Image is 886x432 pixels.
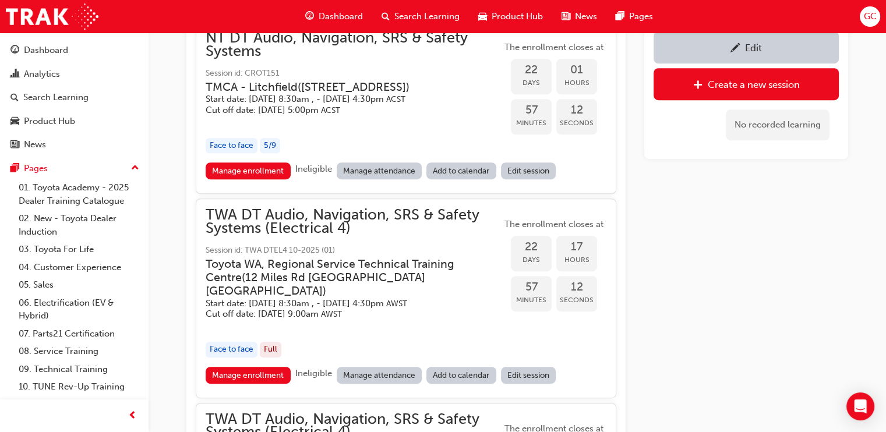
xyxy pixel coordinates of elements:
a: 10. TUNE Rev-Up Training [14,378,144,396]
span: NT DT Audio, Navigation, SRS & Safety Systems [206,31,502,58]
span: car-icon [478,9,487,24]
a: 09. Technical Training [14,360,144,378]
span: The enrollment closes at [502,218,606,231]
a: Add to calendar [426,162,496,179]
a: search-iconSearch Learning [372,5,469,29]
a: guage-iconDashboard [296,5,372,29]
span: Ineligible [295,368,332,378]
span: pages-icon [10,164,19,174]
span: guage-icon [10,45,19,56]
span: pencil-icon [730,43,740,55]
div: Product Hub [24,115,75,128]
a: Edit session [501,367,556,384]
a: car-iconProduct Hub [469,5,552,29]
a: Manage attendance [337,367,422,384]
span: Seconds [556,116,597,130]
a: Search Learning [5,87,144,108]
span: chart-icon [10,69,19,80]
span: 57 [511,281,552,294]
h3: TMCA - Litchfield ( [STREET_ADDRESS] ) [206,80,483,94]
div: Dashboard [24,44,68,57]
span: Dashboard [319,10,363,23]
button: TWA DT Audio, Navigation, SRS & Safety Systems (Electrical 4)Session id: TWA DTEL4 10-2025 (01)To... [206,208,606,388]
span: 22 [511,240,552,254]
span: Hours [556,253,597,267]
button: Pages [5,158,144,179]
div: Analytics [24,68,60,81]
div: Full [260,342,281,357]
h5: Cut off date: [DATE] 5:00pm [206,105,483,116]
span: car-icon [10,116,19,127]
a: Create a new session [654,68,839,100]
a: Analytics [5,63,144,85]
div: Open Intercom Messenger [846,392,874,420]
span: Days [511,253,552,267]
span: Session id: CROT151 [206,67,502,80]
span: News [575,10,597,23]
div: Edit [745,42,762,54]
a: Dashboard [5,40,144,61]
span: search-icon [382,9,390,24]
span: Minutes [511,293,552,307]
div: 5 / 9 [260,138,280,154]
span: Pages [629,10,653,23]
div: Face to face [206,342,257,357]
span: prev-icon [128,409,137,423]
span: pages-icon [616,9,624,24]
span: 12 [556,104,597,117]
span: plus-icon [693,80,703,91]
h5: Start date: [DATE] 8:30am , - [DATE] 4:30pm [206,298,483,309]
span: GC [863,10,876,23]
span: Australian Western Standard Time AWST [321,309,342,319]
a: Edit [654,31,839,63]
a: 01. Toyota Academy - 2025 Dealer Training Catalogue [14,179,144,210]
a: pages-iconPages [606,5,662,29]
span: Minutes [511,116,552,130]
a: Add to calendar [426,367,496,384]
a: 07. Parts21 Certification [14,325,144,343]
button: NT DT Audio, Navigation, SRS & Safety SystemsSession id: CROT151TMCA - Litchfield([STREET_ADDRESS... [206,31,606,184]
span: TWA DT Audio, Navigation, SRS & Safety Systems (Electrical 4) [206,208,502,235]
span: 57 [511,104,552,117]
img: Trak [6,3,98,30]
a: All Pages [14,396,144,414]
span: Australian Western Standard Time AWST [386,299,407,309]
div: No recorded learning [726,109,829,140]
span: Product Hub [492,10,543,23]
a: Manage enrollment [206,367,291,384]
a: Manage attendance [337,162,422,179]
span: 01 [556,63,597,77]
div: Search Learning [23,91,89,104]
a: 05. Sales [14,276,144,294]
button: GC [860,6,880,27]
h5: Cut off date: [DATE] 9:00am [206,309,483,320]
span: Australian Central Standard Time ACST [321,105,340,115]
div: Pages [24,162,48,175]
h5: Start date: [DATE] 8:30am , - [DATE] 4:30pm [206,94,483,105]
span: Hours [556,76,597,90]
span: Session id: TWA DTEL4 10-2025 (01) [206,244,502,257]
span: news-icon [562,9,570,24]
a: Manage enrollment [206,162,291,179]
span: search-icon [10,93,19,103]
span: Seconds [556,293,597,307]
a: news-iconNews [552,5,606,29]
button: DashboardAnalyticsSearch LearningProduct HubNews [5,37,144,158]
a: 02. New - Toyota Dealer Induction [14,210,144,240]
div: Create a new session [708,79,800,90]
span: Ineligible [295,164,332,174]
a: 08. Service Training [14,342,144,360]
a: Product Hub [5,111,144,132]
h3: Toyota WA, Regional Service Technical Training Centre ( 12 Miles Rd [GEOGRAPHIC_DATA] [GEOGRAPHIC... [206,257,483,298]
span: 12 [556,281,597,294]
span: The enrollment closes at [502,41,606,54]
span: up-icon [131,161,139,176]
span: Australian Central Standard Time ACST [386,94,405,104]
span: news-icon [10,140,19,150]
span: Days [511,76,552,90]
a: News [5,134,144,155]
span: guage-icon [305,9,314,24]
a: 06. Electrification (EV & Hybrid) [14,294,144,325]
